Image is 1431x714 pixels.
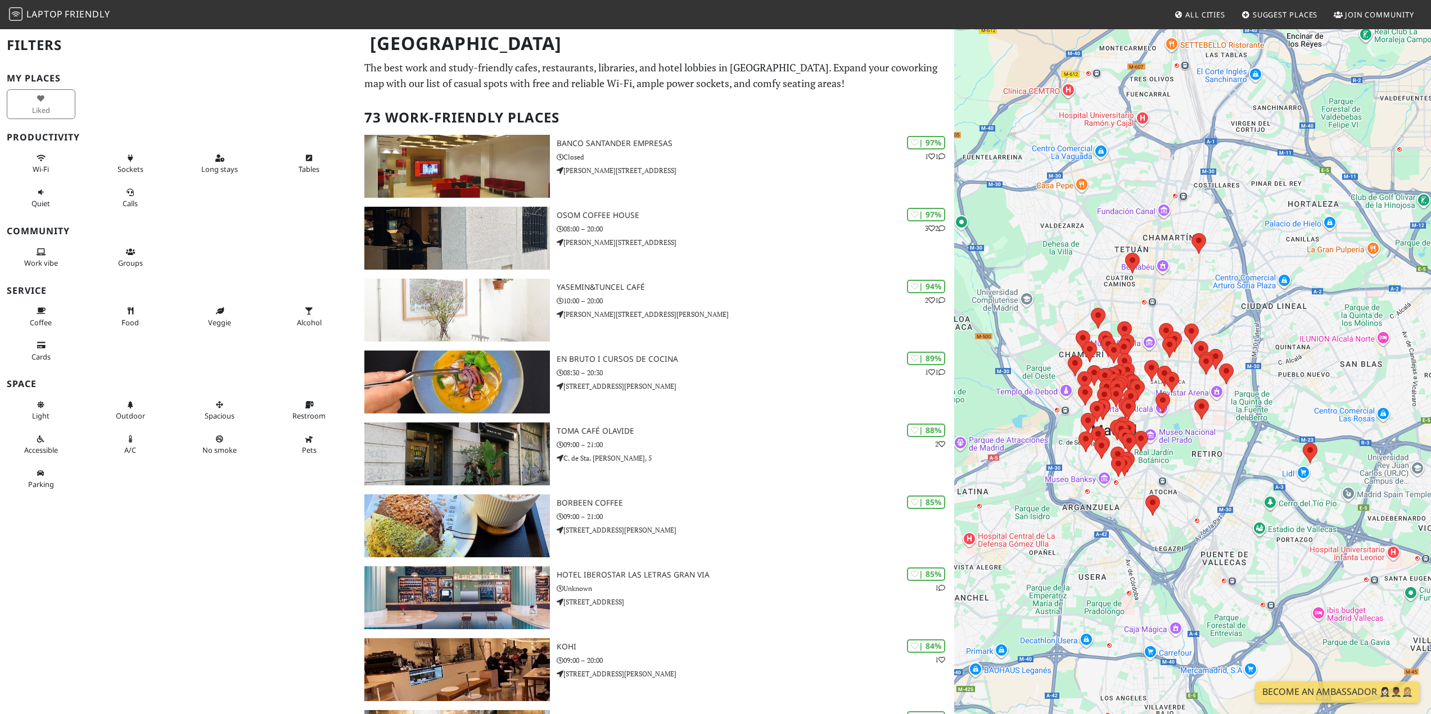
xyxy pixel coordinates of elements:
[7,302,75,331] button: Coffee
[557,583,954,594] p: Unknown
[364,101,947,135] h2: 73 Work-Friendly Places
[9,7,22,21] img: LaptopFriendly
[7,395,75,425] button: Light
[358,638,954,701] a: Kohi | 84% 1 Kohi 09:00 – 20:00 [STREET_ADDRESS][PERSON_NAME]
[96,302,165,331] button: Food
[275,302,344,331] button: Alcohol
[907,352,945,365] div: | 89%
[28,479,54,489] span: Parking
[557,525,954,535] p: [STREET_ADDRESS][PERSON_NAME]
[907,424,945,436] div: | 88%
[7,430,75,460] button: Accessible
[7,226,351,237] h3: Community
[7,336,75,366] button: Cards
[358,422,954,485] a: Toma Café Olavide | 88% 2 Toma Café Olavide 09:00 – 21:00 C. de Sta. [PERSON_NAME], 5
[358,135,954,198] a: Banco Santander Empresas | 97% 11 Banco Santander Empresas Closed [PERSON_NAME][STREET_ADDRESS]
[935,583,945,593] p: 1
[364,60,947,92] p: The best work and study-friendly cafes, restaurants, libraries, and hotel lobbies in [GEOGRAPHIC_...
[7,464,75,494] button: Parking
[292,411,326,421] span: Restroom
[557,283,954,292] h3: yasemin&tuncel café
[557,295,954,306] p: 10:00 – 20:00
[96,430,165,460] button: A/C
[557,655,954,666] p: 09:00 – 20:00
[96,183,165,213] button: Calls
[31,198,50,208] span: Quiet
[1185,10,1225,20] span: All Cities
[297,317,322,328] span: Alcohol
[364,279,549,342] img: yasemin&tuncel café
[96,149,165,179] button: Sockets
[7,243,75,272] button: Work vibe
[65,8,110,20] span: Friendly
[925,223,945,234] p: 3 2
[208,317,231,328] span: Veggie
[925,367,945,378] p: 1 1
[358,566,954,629] a: Hotel Iberostar Las Letras Gran Via | 85% 1 Hotel Iberostar Las Letras Gran Via Unknown [STREET_A...
[7,73,351,84] h3: My Places
[907,495,945,508] div: | 85%
[364,566,549,629] img: Hotel Iberostar Las Letras Gran Via
[557,642,954,652] h3: Kohi
[186,302,254,331] button: Veggie
[275,395,344,425] button: Restroom
[1329,4,1419,25] a: Join Community
[186,149,254,179] button: Long stays
[9,5,110,25] a: LaptopFriendly LaptopFriendly
[7,28,351,62] h2: Filters
[201,164,238,174] span: Long stays
[361,28,951,59] h1: [GEOGRAPHIC_DATA]
[275,149,344,179] button: Tables
[907,639,945,652] div: | 84%
[557,165,954,176] p: [PERSON_NAME][STREET_ADDRESS]
[202,445,237,455] span: Smoke free
[30,317,52,328] span: Coffee
[935,654,945,665] p: 1
[935,439,945,449] p: 2
[24,258,58,268] span: People working
[907,280,945,293] div: | 94%
[33,164,49,174] span: Stable Wi-Fi
[24,445,58,455] span: Accessible
[31,352,51,362] span: Credit cards
[557,381,954,392] p: [STREET_ADDRESS][PERSON_NAME]
[364,135,549,198] img: Banco Santander Empresas
[7,285,351,296] h3: Service
[1237,4,1322,25] a: Suggest Places
[7,379,351,389] h3: Space
[364,494,549,557] img: Borbeen Coffee
[7,183,75,213] button: Quiet
[557,237,954,248] p: [PERSON_NAME][STREET_ADDRESS]
[275,430,344,460] button: Pets
[32,411,49,421] span: Natural light
[557,453,954,463] p: C. de Sta. [PERSON_NAME], 5
[205,411,234,421] span: Spacious
[557,211,954,220] h3: Osom Coffee House
[123,198,138,208] span: Video/audio calls
[124,445,136,455] span: Air conditioned
[557,309,954,320] p: [PERSON_NAME][STREET_ADDRESS][PERSON_NAME]
[358,494,954,557] a: Borbeen Coffee | 85% Borbeen Coffee 09:00 – 21:00 [STREET_ADDRESS][PERSON_NAME]
[557,152,954,162] p: Closed
[26,8,63,20] span: Laptop
[116,411,145,421] span: Outdoor area
[96,395,165,425] button: Outdoor
[299,164,319,174] span: Work-friendly tables
[557,139,954,148] h3: Banco Santander Empresas
[7,132,351,143] h3: Productivity
[96,243,165,272] button: Groups
[186,430,254,460] button: No smoke
[121,317,139,328] span: Food
[1253,10,1318,20] span: Suggest Places
[557,224,954,234] p: 08:00 – 20:00
[557,668,954,679] p: [STREET_ADDRESS][PERSON_NAME]
[557,426,954,436] h3: Toma Café Olavide
[907,136,945,149] div: | 97%
[364,638,549,701] img: Kohi
[1256,681,1420,703] a: Become an Ambassador 🤵🏻‍♀️🤵🏾‍♂️🤵🏼‍♀️
[302,445,317,455] span: Pet friendly
[118,164,143,174] span: Power sockets
[557,597,954,607] p: [STREET_ADDRESS]
[925,295,945,306] p: 2 1
[925,151,945,162] p: 1 1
